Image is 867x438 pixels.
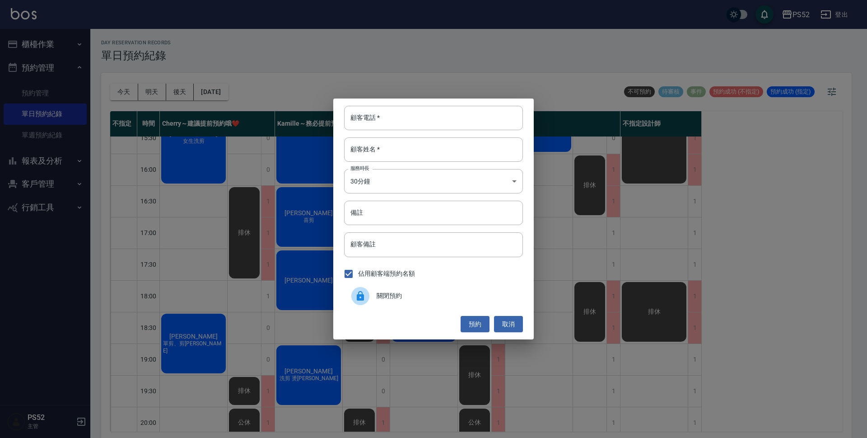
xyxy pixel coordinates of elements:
[494,316,523,333] button: 取消
[344,169,523,193] div: 30分鐘
[461,316,489,333] button: 預約
[344,283,523,309] div: 關閉預約
[350,165,369,172] label: 服務時長
[377,291,516,301] span: 關閉預約
[358,269,415,278] span: 佔用顧客端預約名額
